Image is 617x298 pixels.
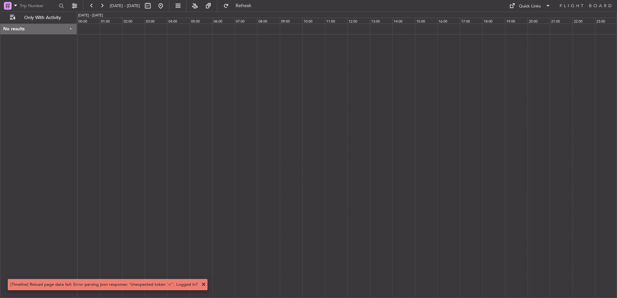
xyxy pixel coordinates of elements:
[20,1,57,11] input: Trip Number
[17,15,68,20] span: Only With Activity
[506,1,554,11] button: Quick Links
[190,18,212,24] div: 05:00
[550,18,572,24] div: 21:00
[77,18,100,24] div: 00:00
[572,18,595,24] div: 22:00
[230,4,257,8] span: Refresh
[392,18,415,24] div: 14:00
[145,18,167,24] div: 03:00
[528,18,550,24] div: 20:00
[482,18,505,24] div: 18:00
[7,13,70,23] button: Only With Activity
[280,18,302,24] div: 09:00
[78,13,103,18] div: [DATE] - [DATE]
[370,18,392,24] div: 13:00
[519,3,541,10] div: Quick Links
[415,18,438,24] div: 15:00
[100,18,122,24] div: 01:00
[122,18,145,24] div: 02:00
[212,18,235,24] div: 06:00
[347,18,370,24] div: 12:00
[257,18,280,24] div: 08:00
[167,18,190,24] div: 04:00
[437,18,460,24] div: 16:00
[110,3,140,9] span: [DATE] - [DATE]
[220,1,259,11] button: Refresh
[10,282,198,288] div: [Timeline] Reload page data fail: Error parsing json response: 'Unexpected token '<''. Logged in?
[460,18,482,24] div: 17:00
[235,18,257,24] div: 07:00
[302,18,325,24] div: 10:00
[325,18,348,24] div: 11:00
[505,18,528,24] div: 19:00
